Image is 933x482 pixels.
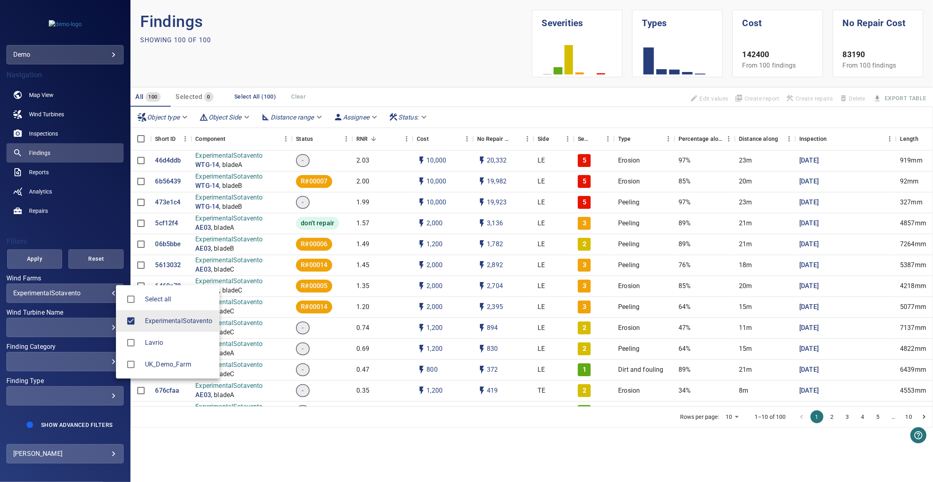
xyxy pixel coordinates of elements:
div: Wind Farms Lavrio [145,338,213,348]
span: Lavrio [145,338,213,348]
ul: ExperimentalSotavento [116,285,219,379]
span: UK_Demo_Farm [145,360,213,369]
div: Wind Farms ExperimentalSotavento [145,316,213,326]
span: Select all [145,295,213,304]
span: Lavrio [122,334,139,351]
span: UK_Demo_Farm [122,356,139,373]
span: ExperimentalSotavento [122,313,139,330]
span: ExperimentalSotavento [145,316,213,326]
div: Wind Farms UK_Demo_Farm [145,360,213,369]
